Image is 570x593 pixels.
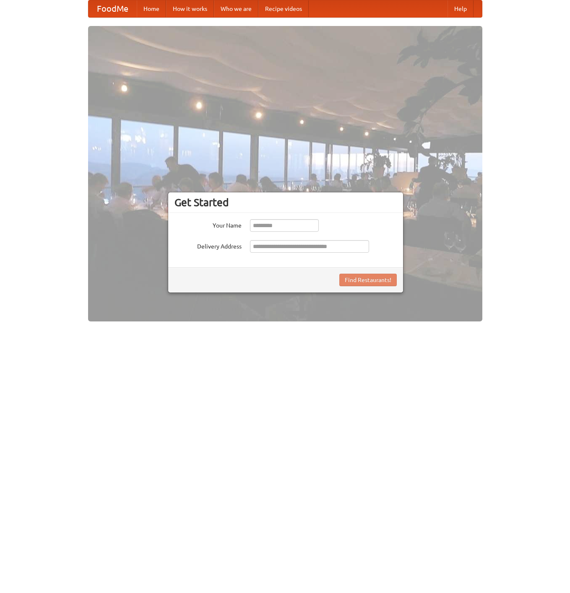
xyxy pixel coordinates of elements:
[137,0,166,17] a: Home
[339,274,397,286] button: Find Restaurants!
[174,219,242,230] label: Your Name
[88,0,137,17] a: FoodMe
[174,240,242,251] label: Delivery Address
[214,0,258,17] a: Who we are
[174,196,397,209] h3: Get Started
[258,0,309,17] a: Recipe videos
[448,0,474,17] a: Help
[166,0,214,17] a: How it works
